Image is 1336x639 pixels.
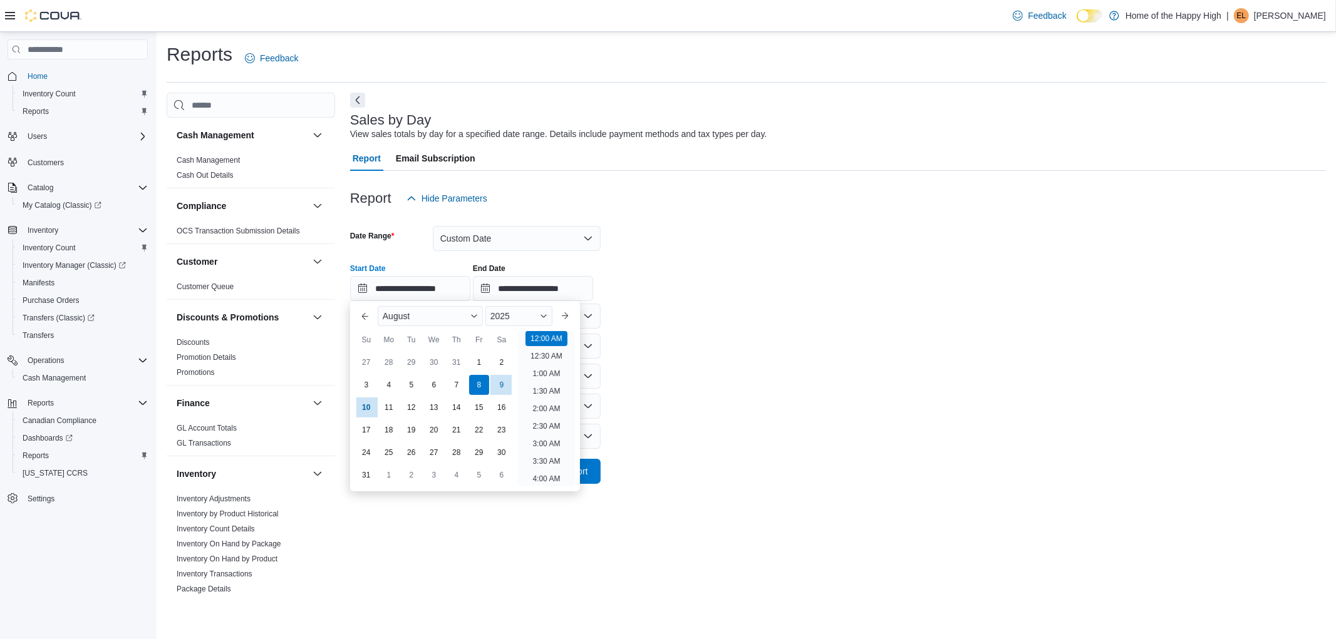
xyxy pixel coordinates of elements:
a: Inventory Adjustments [177,494,251,503]
span: Inventory Count [18,86,148,101]
span: Cash Management [177,155,240,165]
a: Inventory Count [18,240,81,255]
button: Transfers [13,327,153,344]
div: day-31 [447,352,467,372]
span: Hide Parameters [422,192,487,205]
span: 2025 [490,311,510,321]
span: Promotion Details [177,352,236,362]
span: Inventory Transactions [177,569,252,579]
span: Operations [23,353,148,368]
div: Cash Management [167,153,335,188]
div: We [424,330,444,350]
div: day-29 [469,442,489,463]
a: Reports [18,104,54,119]
span: Feedback [260,52,298,64]
h3: Customer [177,255,217,268]
button: Operations [23,353,70,368]
div: Mo [379,330,399,350]
span: Dashboards [23,433,73,443]
button: Customer [310,254,325,269]
a: Home [23,69,53,84]
button: Custom Date [433,226,601,251]
label: End Date [473,263,505,273]
button: Operations [3,352,153,369]
li: 12:00 AM [526,331,567,346]
label: Start Date [350,263,386,273]
a: OCS Transaction Submission Details [177,227,300,235]
a: My Catalog (Classic) [13,197,153,214]
button: Next [350,93,365,108]
a: Promotion Details [177,353,236,362]
div: day-2 [492,352,512,372]
button: Cash Management [13,369,153,387]
div: day-24 [356,442,376,463]
span: Customers [28,158,64,168]
a: GL Account Totals [177,424,237,432]
div: day-25 [379,442,399,463]
button: Inventory Count [13,239,153,257]
span: Reports [23,106,49,116]
span: Customers [23,154,148,170]
img: Cova [25,9,81,22]
div: day-28 [447,442,467,463]
div: day-3 [356,375,376,395]
input: Press the down key to enter a popover containing a calendar. Press the escape key to close the po... [350,276,470,301]
button: [US_STATE] CCRS [13,464,153,482]
div: Customer [167,279,335,299]
div: day-23 [492,420,512,440]
div: Compliance [167,223,335,243]
p: [PERSON_NAME] [1254,8,1326,23]
div: day-4 [379,375,399,395]
a: Inventory Count [18,86,81,101]
div: Fr [469,330,489,350]
li: 4:00 AM [527,471,565,486]
span: My Catalog (Classic) [18,198,148,213]
span: Home [28,71,48,81]
button: Customer [177,255,308,268]
div: day-29 [401,352,422,372]
span: August [383,311,410,321]
a: Inventory On Hand by Product [177,555,277,563]
div: day-1 [469,352,489,372]
div: day-30 [492,442,512,463]
a: Purchase Orders [18,293,85,308]
span: Promotions [177,367,215,377]
button: Reports [23,396,59,411]
button: Previous Month [355,306,375,326]
li: 12:30 AM [526,349,567,364]
a: My Catalog (Classic) [18,198,106,213]
span: Catalog [28,183,53,193]
span: Cash Management [18,371,148,386]
a: Canadian Compliance [18,413,101,428]
a: Manifests [18,275,60,290]
button: Inventory [3,222,153,239]
a: Customer Queue [177,282,234,291]
span: Inventory On Hand by Package [177,539,281,549]
span: Purchase Orders [18,293,148,308]
div: day-2 [401,465,422,485]
a: Reports [18,448,54,463]
div: day-6 [492,465,512,485]
h3: Compliance [177,200,226,212]
button: Open list of options [583,311,593,321]
span: Canadian Compliance [23,416,96,426]
div: day-22 [469,420,489,440]
span: Inventory by Product Historical [177,509,279,519]
button: Discounts & Promotions [177,311,308,324]
div: day-21 [447,420,467,440]
span: Inventory Manager (Classic) [18,258,148,273]
span: Transfers [23,330,54,340]
span: Cash Management [23,373,86,383]
div: day-3 [424,465,444,485]
h3: Inventory [177,468,216,480]
button: Catalog [23,180,58,195]
div: day-6 [424,375,444,395]
h3: Sales by Day [350,113,432,128]
div: Finance [167,421,335,456]
span: Transfers (Classic) [18,310,148,325]
span: Email Subscription [396,146,475,171]
span: Transfers [18,328,148,343]
a: Inventory by Product Historical [177,509,279,518]
a: Inventory On Hand by Package [177,539,281,548]
a: Cash Management [177,156,240,165]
